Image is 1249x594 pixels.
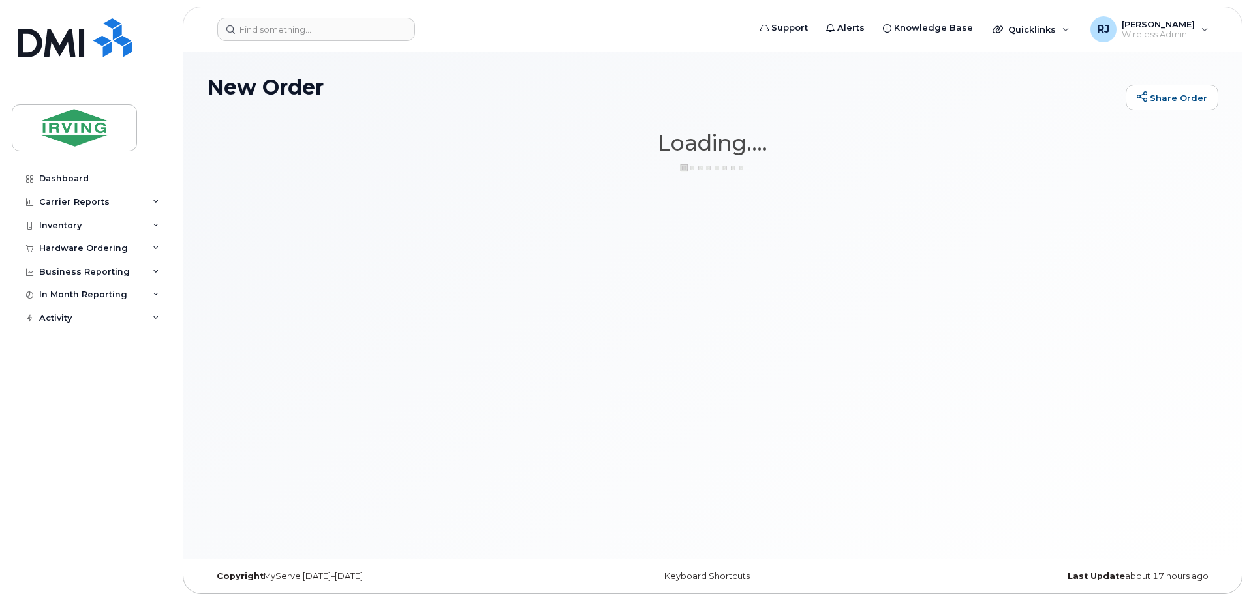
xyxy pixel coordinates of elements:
[217,571,264,581] strong: Copyright
[664,571,750,581] a: Keyboard Shortcuts
[680,163,745,173] img: ajax-loader-3a6953c30dc77f0bf724df975f13086db4f4c1262e45940f03d1251963f1bf2e.gif
[207,131,1218,155] h1: Loading....
[207,571,544,582] div: MyServe [DATE]–[DATE]
[207,76,1119,98] h1: New Order
[1126,85,1218,111] a: Share Order
[1068,571,1125,581] strong: Last Update
[881,571,1218,582] div: about 17 hours ago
